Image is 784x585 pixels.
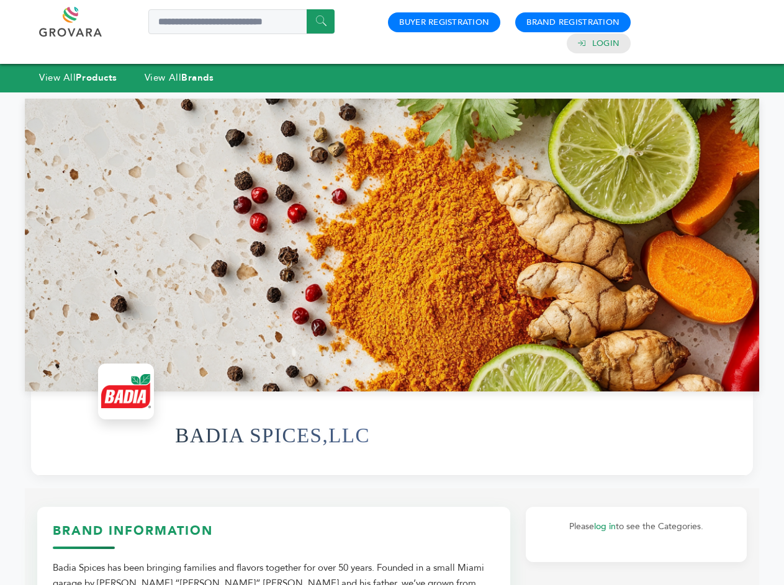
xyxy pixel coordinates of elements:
a: log in [594,520,616,532]
p: Please to see the Categories. [538,519,734,534]
a: Brand Registration [526,17,620,28]
img: BADIA SPICES,LLC Logo [101,367,151,416]
strong: Brands [181,71,214,84]
input: Search a product or brand... [148,9,335,34]
a: View AllProducts [39,71,117,84]
a: Buyer Registration [399,17,489,28]
strong: Products [76,71,117,84]
a: View AllBrands [145,71,214,84]
h1: BADIA SPICES,LLC [175,405,370,466]
h3: Brand Information [53,522,495,549]
a: Login [592,38,620,49]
